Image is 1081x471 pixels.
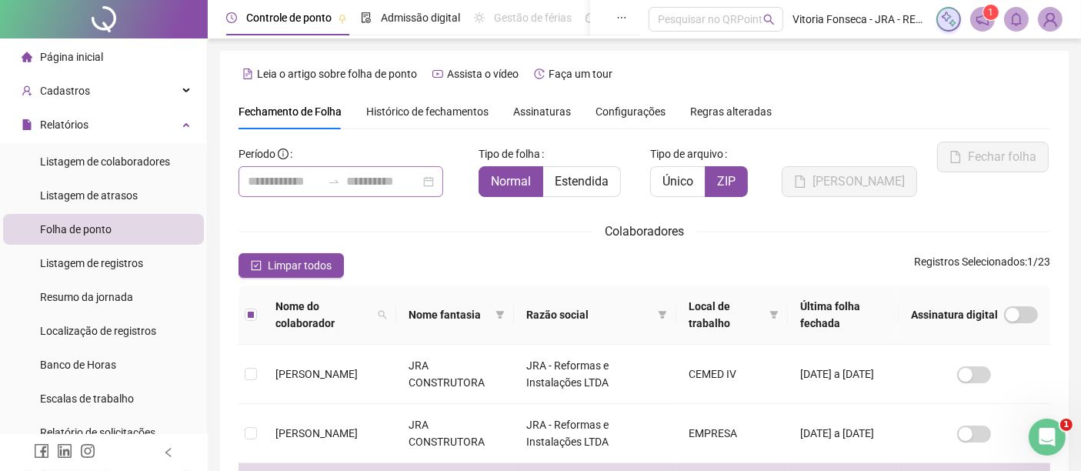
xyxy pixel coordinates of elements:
span: linkedin [57,443,72,459]
span: left [163,447,174,458]
td: [DATE] a [DATE] [788,404,899,463]
span: Listagem de colaboradores [40,155,170,168]
span: youtube [432,68,443,79]
span: instagram [80,443,95,459]
span: filter [655,303,670,326]
span: search [375,295,390,335]
span: Estendida [555,174,609,189]
span: Nome fantasia [409,306,489,323]
span: [PERSON_NAME] [275,368,358,380]
span: Período [239,148,275,160]
span: Folha de ponto [40,223,112,235]
span: filter [766,295,782,335]
span: Assinaturas [513,106,571,117]
span: Histórico de fechamentos [366,105,489,118]
span: Registros Selecionados [914,256,1025,268]
span: filter [495,310,505,319]
td: JRA CONSTRUTORA [396,345,514,404]
span: to [328,175,340,188]
span: ellipsis [616,12,627,23]
span: Gestão de férias [494,12,572,24]
span: check-square [251,260,262,271]
span: Resumo da jornada [40,291,133,303]
button: Fechar folha [937,142,1049,172]
span: 1 [989,7,994,18]
td: CEMED IV [676,345,787,404]
span: Controle de ponto [246,12,332,24]
iframe: Intercom live chat [1029,419,1066,456]
span: Tipo de folha [479,145,540,162]
span: Leia o artigo sobre folha de ponto [257,68,417,80]
span: Assinatura digital [911,306,998,323]
span: user-add [22,85,32,96]
span: Tipo de arquivo [650,145,723,162]
span: Localização de registros [40,325,156,337]
span: Nome do colaborador [275,298,372,332]
span: filter [492,303,508,326]
span: Relatórios [40,119,88,131]
td: JRA CONSTRUTORA [396,404,514,463]
span: Normal [491,174,531,189]
span: file [22,119,32,130]
span: dashboard [586,12,596,23]
span: search [378,310,387,319]
span: Listagem de atrasos [40,189,138,202]
button: Limpar todos [239,253,344,278]
td: JRA - Reformas e Instalações LTDA [514,345,677,404]
span: Vitoria Fonseca - JRA - REFORMAS E INSTALAÇÕES LTDA [792,11,927,28]
th: Última folha fechada [788,286,899,345]
span: Faça um tour [549,68,612,80]
span: Relatório de solicitações [40,426,155,439]
span: [PERSON_NAME] [275,427,358,439]
span: file-text [242,68,253,79]
span: Único [662,174,693,189]
td: [DATE] a [DATE] [788,345,899,404]
span: info-circle [278,149,289,159]
span: 1 [1060,419,1073,431]
span: : 1 / 23 [914,253,1050,278]
span: search [763,14,775,25]
span: filter [769,310,779,319]
span: Limpar todos [268,257,332,274]
span: Fechamento de Folha [239,105,342,118]
span: history [534,68,545,79]
span: Escalas de trabalho [40,392,134,405]
span: file-done [361,12,372,23]
span: Assista o vídeo [447,68,519,80]
span: Cadastros [40,85,90,97]
span: facebook [34,443,49,459]
sup: 1 [983,5,999,20]
span: Listagem de registros [40,257,143,269]
span: Admissão digital [381,12,460,24]
img: sparkle-icon.fc2bf0ac1784a2077858766a79e2daf3.svg [940,11,957,28]
span: sun [474,12,485,23]
button: [PERSON_NAME] [782,166,917,197]
span: pushpin [338,14,347,23]
span: Banco de Horas [40,359,116,371]
span: bell [1009,12,1023,26]
img: 71937 [1039,8,1062,31]
td: JRA - Reformas e Instalações LTDA [514,404,677,463]
span: Razão social [526,306,652,323]
span: home [22,52,32,62]
span: Configurações [596,106,666,117]
span: Local de trabalho [689,298,762,332]
td: EMPRESA [676,404,787,463]
span: Colaboradores [605,224,684,239]
span: clock-circle [226,12,237,23]
span: Página inicial [40,51,103,63]
span: ZIP [717,174,736,189]
span: filter [658,310,667,319]
span: Regras alteradas [690,106,772,117]
span: swap-right [328,175,340,188]
span: notification [976,12,989,26]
